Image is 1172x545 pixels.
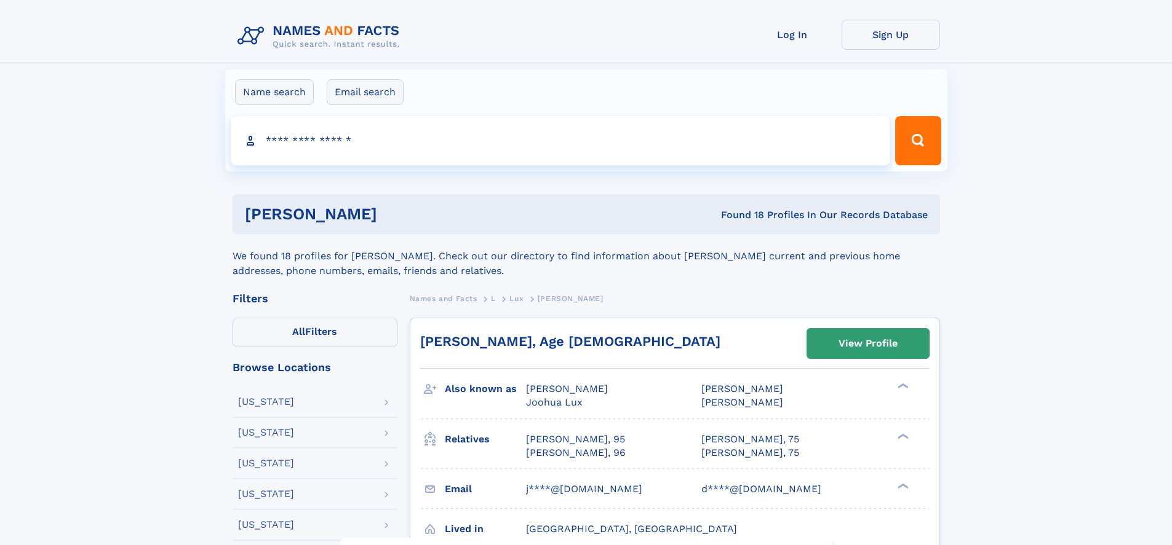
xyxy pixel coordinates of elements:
[526,523,737,535] span: [GEOGRAPHIC_DATA], [GEOGRAPHIC_DATA]
[491,294,496,303] span: L
[233,362,397,373] div: Browse Locations
[491,291,496,306] a: L
[842,20,940,50] a: Sign Up
[445,378,526,399] h3: Also known as
[238,458,294,468] div: [US_STATE]
[538,294,604,303] span: [PERSON_NAME]
[526,433,625,446] a: [PERSON_NAME], 95
[807,329,929,358] a: View Profile
[895,432,909,440] div: ❯
[445,519,526,539] h3: Lived in
[839,329,898,358] div: View Profile
[701,446,799,460] a: [PERSON_NAME], 75
[701,383,783,394] span: [PERSON_NAME]
[245,206,549,222] h1: [PERSON_NAME]
[238,489,294,499] div: [US_STATE]
[233,293,397,304] div: Filters
[526,383,608,394] span: [PERSON_NAME]
[233,20,410,53] img: Logo Names and Facts
[327,79,404,105] label: Email search
[526,396,583,408] span: Joohua Lux
[445,479,526,500] h3: Email
[895,382,909,390] div: ❯
[445,429,526,450] h3: Relatives
[420,334,720,349] a: [PERSON_NAME], Age [DEMOGRAPHIC_DATA]
[701,433,799,446] a: [PERSON_NAME], 75
[895,482,909,490] div: ❯
[509,291,524,306] a: Lux
[233,318,397,347] label: Filters
[238,520,294,530] div: [US_STATE]
[526,446,626,460] a: [PERSON_NAME], 96
[509,294,524,303] span: Lux
[743,20,842,50] a: Log In
[238,397,294,407] div: [US_STATE]
[233,234,940,278] div: We found 18 profiles for [PERSON_NAME]. Check out our directory to find information about [PERSON...
[701,396,783,408] span: [PERSON_NAME]
[235,79,314,105] label: Name search
[549,208,928,222] div: Found 18 Profiles In Our Records Database
[895,116,941,165] button: Search Button
[231,116,890,165] input: search input
[292,326,305,337] span: All
[410,291,477,306] a: Names and Facts
[238,428,294,437] div: [US_STATE]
